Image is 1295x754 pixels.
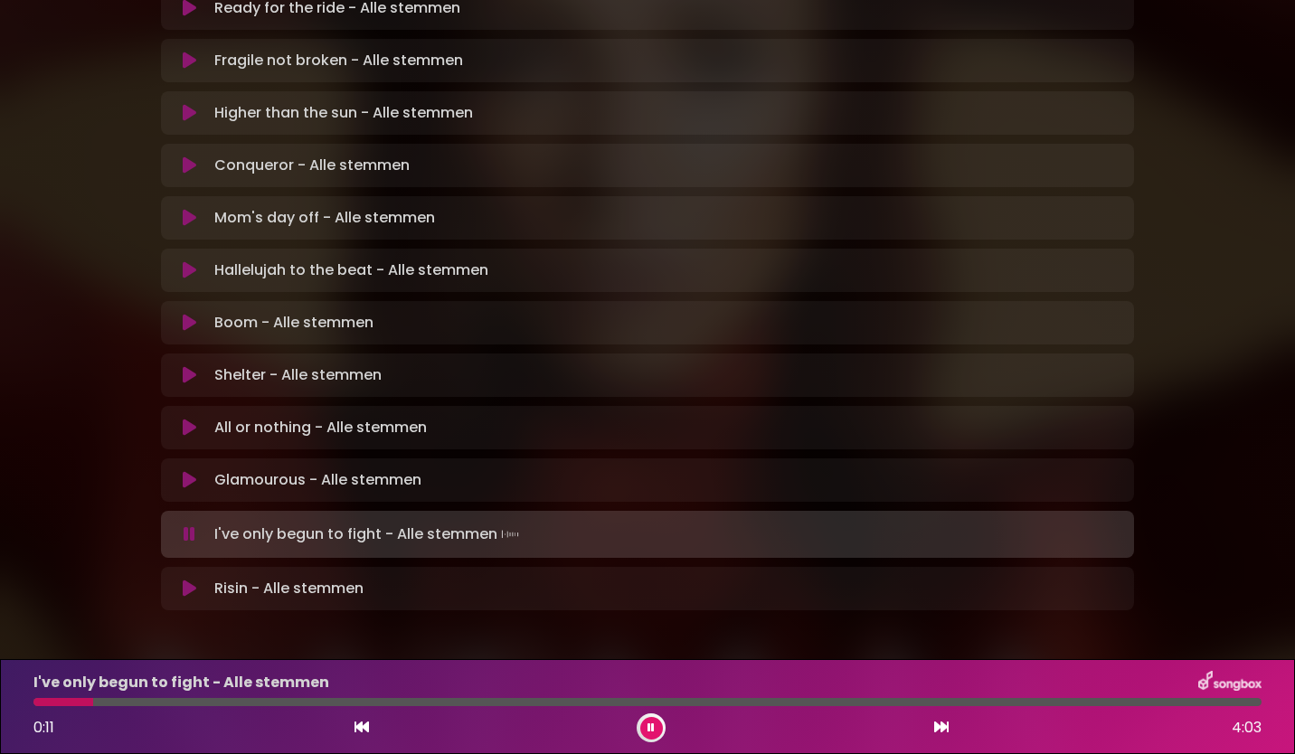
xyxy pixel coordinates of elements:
[214,207,435,229] p: Mom's day off - Alle stemmen
[497,522,523,547] img: waveform4.gif
[214,155,410,176] p: Conqueror - Alle stemmen
[214,578,364,599] p: Risin - Alle stemmen
[214,417,427,438] p: All or nothing - Alle stemmen
[214,364,382,386] p: Shelter - Alle stemmen
[33,672,329,693] p: I've only begun to fight - Alle stemmen
[214,102,473,124] p: Higher than the sun - Alle stemmen
[214,312,373,334] p: Boom - Alle stemmen
[214,50,463,71] p: Fragile not broken - Alle stemmen
[214,469,421,491] p: Glamourous - Alle stemmen
[1198,671,1262,694] img: songbox-logo-white.png
[214,259,488,281] p: Hallelujah to the beat - Alle stemmen
[214,522,523,547] p: I've only begun to fight - Alle stemmen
